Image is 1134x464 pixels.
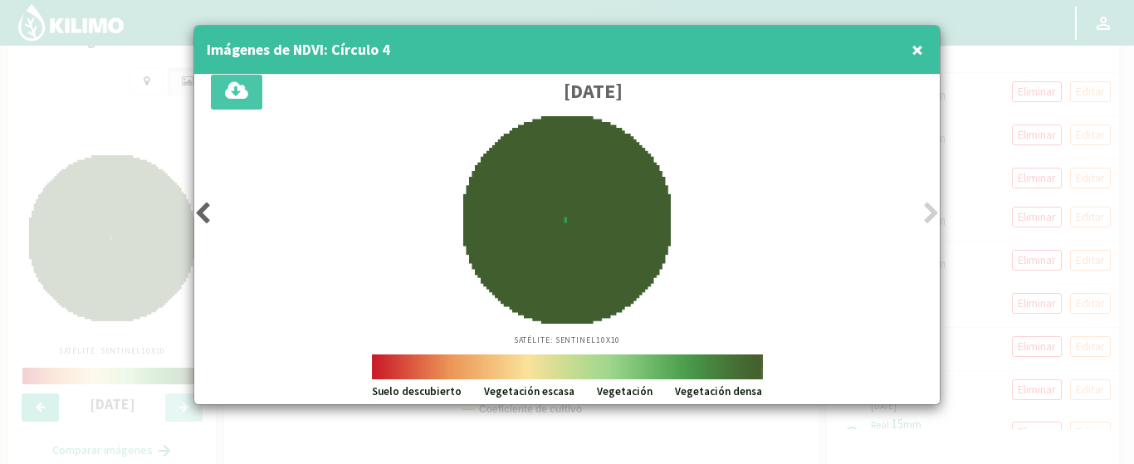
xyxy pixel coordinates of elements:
h3: [DATE] [564,81,623,102]
p: Vegetación escasa [484,383,574,400]
p: Satélite: Sentinel [514,334,621,346]
button: Close [907,33,927,66]
span: × [912,36,923,63]
p: Vegetación [597,383,653,400]
h4: Imágenes de NDVI: Círculo 4 [207,38,390,61]
p: Vegetación densa [675,383,762,400]
p: Suelo descubierto [372,383,462,400]
span: 10X10 [596,335,621,345]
